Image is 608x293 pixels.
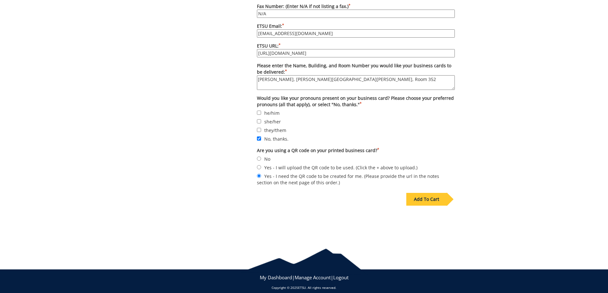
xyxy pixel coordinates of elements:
input: Yes - I need the QR code to be created for me. (Please provide the url in the notes section on th... [257,174,261,178]
label: he/him [257,109,455,116]
a: Logout [333,274,349,281]
input: Fax Number: (Enter N/A if not listing a fax.)* [257,10,455,18]
label: Are you using a QR code on your printed business card? [257,147,455,154]
a: My Dashboard [260,274,292,281]
input: Yes - I will upload the QR code to be used. (Click the + above to upload.) [257,165,261,169]
label: No [257,155,455,162]
input: she/her [257,119,261,123]
textarea: Please enter the Name, Building, and Room Number you would like your business cards to be deliver... [257,75,455,90]
input: No, thanks. [257,136,261,141]
input: they/them [257,128,261,132]
label: ETSU Email: [257,23,455,38]
label: Would you like your pronouns present on your business card? Please choose your preferred pronouns... [257,95,455,108]
div: Add To Cart [406,193,447,206]
label: Please enter the Name, Building, and Room Number you would like your business cards to be delivered: [257,62,455,90]
label: Yes - I need the QR code to be created for me. (Please provide the url in the notes section on th... [257,172,455,186]
label: she/her [257,118,455,125]
input: ETSU URL:* [257,49,455,57]
label: they/them [257,127,455,134]
a: Manage Account [295,274,331,281]
label: Yes - I will upload the QR code to be used. (Click the + above to upload.) [257,164,455,171]
a: ETSU [298,285,306,290]
label: ETSU URL: [257,43,455,57]
input: No [257,157,261,161]
input: ETSU Email:* [257,29,455,38]
label: Fax Number: (Enter N/A if not listing a fax.) [257,3,455,18]
label: No, thanks. [257,135,455,142]
input: he/him [257,111,261,115]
